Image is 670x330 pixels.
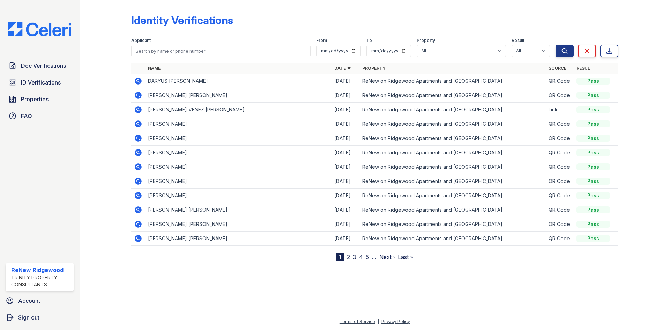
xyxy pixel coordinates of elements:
[145,203,332,217] td: [PERSON_NAME] [PERSON_NAME]
[332,103,359,117] td: [DATE]
[332,217,359,232] td: [DATE]
[546,160,574,174] td: QR Code
[21,78,61,87] span: ID Verifications
[145,74,332,88] td: DARYUS [PERSON_NAME]
[576,192,610,199] div: Pass
[131,14,233,27] div: Identity Verifications
[145,217,332,232] td: [PERSON_NAME] [PERSON_NAME]
[359,160,546,174] td: ReNew on Ridgewood Apartments and [GEOGRAPHIC_DATA]
[148,66,161,71] a: Name
[381,319,410,324] a: Privacy Policy
[359,232,546,246] td: ReNew on Ridgewood Apartments and [GEOGRAPHIC_DATA]
[512,38,524,43] label: Result
[359,254,363,261] a: 4
[21,95,49,103] span: Properties
[372,253,377,261] span: …
[546,146,574,160] td: QR Code
[21,112,32,120] span: FAQ
[145,174,332,189] td: [PERSON_NAME]
[359,174,546,189] td: ReNew on Ridgewood Apartments and [GEOGRAPHIC_DATA]
[398,254,413,261] a: Last »
[332,160,359,174] td: [DATE]
[332,189,359,203] td: [DATE]
[546,74,574,88] td: QR Code
[145,88,332,103] td: [PERSON_NAME] [PERSON_NAME]
[576,206,610,213] div: Pass
[546,217,574,232] td: QR Code
[332,74,359,88] td: [DATE]
[366,38,372,43] label: To
[359,131,546,146] td: ReNew on Ridgewood Apartments and [GEOGRAPHIC_DATA]
[340,319,375,324] a: Terms of Service
[576,92,610,99] div: Pass
[18,313,39,322] span: Sign out
[332,131,359,146] td: [DATE]
[332,203,359,217] td: [DATE]
[549,66,566,71] a: Source
[347,254,350,261] a: 2
[6,92,74,106] a: Properties
[546,103,574,117] td: Link
[332,117,359,131] td: [DATE]
[145,117,332,131] td: [PERSON_NAME]
[353,254,356,261] a: 3
[359,117,546,131] td: ReNew on Ridgewood Apartments and [GEOGRAPHIC_DATA]
[546,232,574,246] td: QR Code
[359,74,546,88] td: ReNew on Ridgewood Apartments and [GEOGRAPHIC_DATA]
[145,146,332,160] td: [PERSON_NAME]
[6,75,74,89] a: ID Verifications
[332,146,359,160] td: [DATE]
[145,189,332,203] td: [PERSON_NAME]
[546,203,574,217] td: QR Code
[145,160,332,174] td: [PERSON_NAME]
[359,88,546,103] td: ReNew on Ridgewood Apartments and [GEOGRAPHIC_DATA]
[359,203,546,217] td: ReNew on Ridgewood Apartments and [GEOGRAPHIC_DATA]
[546,174,574,189] td: QR Code
[18,296,40,305] span: Account
[145,131,332,146] td: [PERSON_NAME]
[359,217,546,232] td: ReNew on Ridgewood Apartments and [GEOGRAPHIC_DATA]
[359,189,546,203] td: ReNew on Ridgewood Apartments and [GEOGRAPHIC_DATA]
[359,103,546,117] td: ReNew on Ridgewood Apartments and [GEOGRAPHIC_DATA]
[3,310,77,324] a: Sign out
[576,66,593,71] a: Result
[362,66,386,71] a: Property
[3,294,77,308] a: Account
[145,103,332,117] td: [PERSON_NAME] VENEZ [PERSON_NAME]
[131,38,151,43] label: Applicant
[332,232,359,246] td: [DATE]
[546,117,574,131] td: QR Code
[11,274,71,288] div: Trinity Property Consultants
[334,66,351,71] a: Date ▼
[359,146,546,160] td: ReNew on Ridgewood Apartments and [GEOGRAPHIC_DATA]
[546,189,574,203] td: QR Code
[576,106,610,113] div: Pass
[145,232,332,246] td: [PERSON_NAME] [PERSON_NAME]
[6,109,74,123] a: FAQ
[11,266,71,274] div: ReNew Ridgewood
[546,131,574,146] td: QR Code
[576,221,610,228] div: Pass
[576,178,610,185] div: Pass
[379,254,395,261] a: Next ›
[576,135,610,142] div: Pass
[316,38,327,43] label: From
[3,22,77,36] img: CE_Logo_Blue-a8612792a0a2168367f1c8372b55b34899dd931a85d93a1a3d3e32e68fde9ad4.png
[6,59,74,73] a: Doc Verifications
[21,61,66,70] span: Doc Verifications
[417,38,435,43] label: Property
[576,120,610,127] div: Pass
[366,254,369,261] a: 5
[332,174,359,189] td: [DATE]
[576,235,610,242] div: Pass
[131,45,311,57] input: Search by name or phone number
[546,88,574,103] td: QR Code
[332,88,359,103] td: [DATE]
[576,78,610,85] div: Pass
[378,319,379,324] div: |
[336,253,344,261] div: 1
[576,149,610,156] div: Pass
[576,163,610,170] div: Pass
